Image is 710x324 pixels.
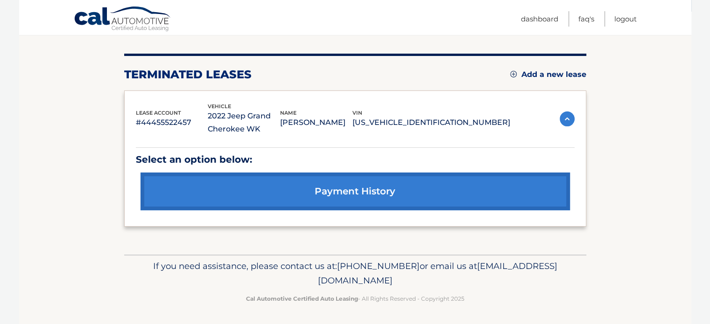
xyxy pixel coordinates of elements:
[130,259,580,289] p: If you need assistance, please contact us at: or email us at
[280,110,296,116] span: name
[136,116,208,129] p: #44455522457
[510,70,586,79] a: Add a new lease
[578,11,594,27] a: FAQ's
[208,103,231,110] span: vehicle
[352,116,510,129] p: [US_VEHICLE_IDENTIFICATION_NUMBER]
[208,110,280,136] p: 2022 Jeep Grand Cherokee WK
[136,110,181,116] span: lease account
[521,11,558,27] a: Dashboard
[136,152,575,168] p: Select an option below:
[510,71,517,77] img: add.svg
[614,11,637,27] a: Logout
[280,116,352,129] p: [PERSON_NAME]
[141,172,570,210] a: payment history
[124,68,252,82] h2: terminated leases
[246,295,358,302] strong: Cal Automotive Certified Auto Leasing
[74,6,172,33] a: Cal Automotive
[130,294,580,303] p: - All Rights Reserved - Copyright 2025
[337,261,420,271] span: [PHONE_NUMBER]
[560,111,575,126] img: accordion-active.svg
[352,110,362,116] span: vin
